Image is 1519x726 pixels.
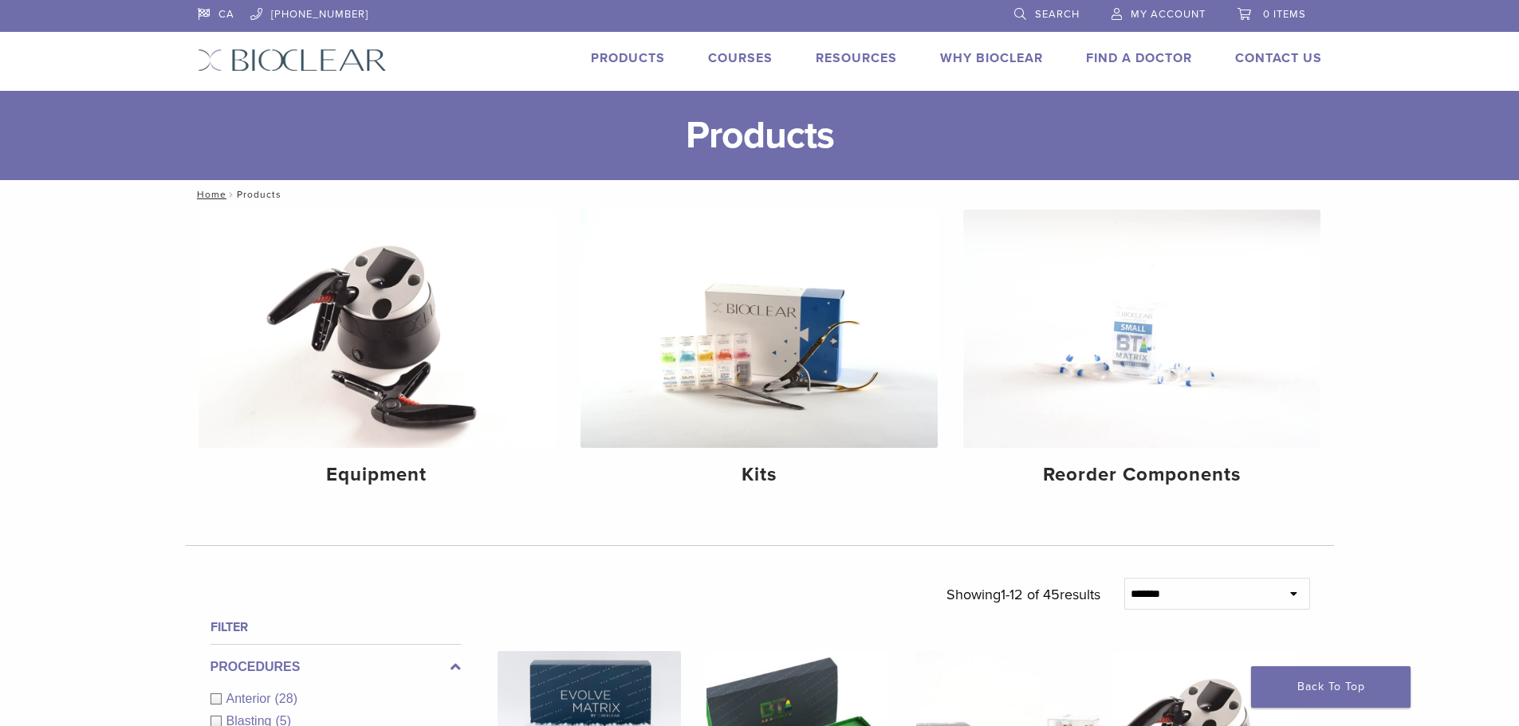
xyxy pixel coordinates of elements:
[275,692,297,705] span: (28)
[580,210,938,448] img: Kits
[976,461,1308,489] h4: Reorder Components
[593,461,925,489] h4: Kits
[211,657,461,677] label: Procedures
[1235,50,1322,66] a: Contact Us
[1131,8,1206,21] span: My Account
[1001,586,1060,603] span: 1-12 of 45
[940,50,1043,66] a: Why Bioclear
[211,618,461,637] h4: Filter
[211,461,543,489] h4: Equipment
[199,210,556,500] a: Equipment
[1251,666,1411,708] a: Back To Top
[963,210,1320,448] img: Reorder Components
[192,189,226,200] a: Home
[946,578,1100,611] p: Showing results
[1263,8,1306,21] span: 0 items
[580,210,938,500] a: Kits
[226,190,237,198] span: /
[963,210,1320,500] a: Reorder Components
[708,50,773,66] a: Courses
[226,692,275,705] span: Anterior
[186,180,1334,209] nav: Products
[591,50,665,66] a: Products
[1086,50,1192,66] a: Find A Doctor
[199,210,556,448] img: Equipment
[1035,8,1080,21] span: Search
[816,50,897,66] a: Resources
[198,49,387,72] img: Bioclear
